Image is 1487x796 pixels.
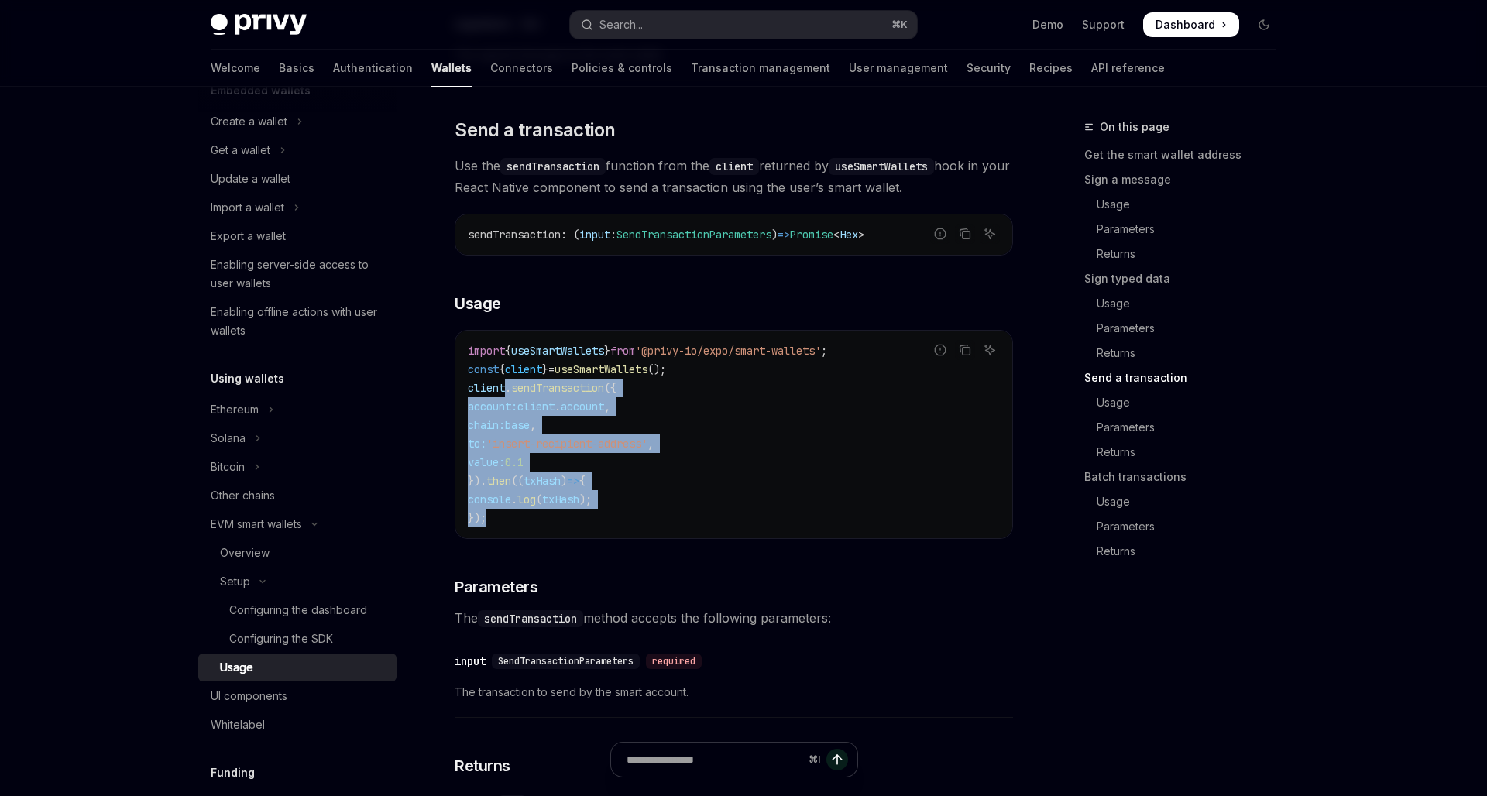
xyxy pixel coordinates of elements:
[505,455,524,469] span: 0.1
[604,344,610,358] span: }
[505,344,511,358] span: {
[555,400,561,413] span: .
[455,293,501,314] span: Usage
[198,539,397,567] a: Overview
[211,429,246,448] div: Solana
[517,400,555,413] span: client
[198,596,397,624] a: Configuring the dashboard
[542,362,548,376] span: }
[198,625,397,653] a: Configuring the SDK
[498,655,634,667] span: SendTransactionParameters
[570,11,917,39] button: Open search
[1084,390,1289,415] a: Usage
[778,228,790,242] span: =>
[524,474,561,488] span: txHash
[468,492,511,506] span: console
[1084,167,1289,192] a: Sign a message
[505,381,511,395] span: .
[517,492,536,506] span: log
[211,715,265,734] div: Whitelabel
[468,418,505,432] span: chain:
[198,396,397,424] button: Toggle Ethereum section
[511,474,524,488] span: ((
[1032,17,1063,33] a: Demo
[561,228,579,242] span: : (
[198,424,397,452] button: Toggle Solana section
[211,400,259,419] div: Ethereum
[211,14,307,36] img: dark logo
[198,222,397,250] a: Export a wallet
[455,118,615,142] span: Send a transaction
[468,362,499,376] span: const
[198,298,397,345] a: Enabling offline actions with user wallets
[198,568,397,595] button: Toggle Setup section
[511,381,604,395] span: sendTransaction
[826,749,848,770] button: Send message
[709,158,759,175] code: client
[548,362,555,376] span: =
[211,687,287,705] div: UI components
[930,224,950,244] button: Report incorrect code
[771,228,778,242] span: )
[211,256,387,293] div: Enabling server-side access to user wallets
[198,194,397,221] button: Toggle Import a wallet section
[211,486,275,505] div: Other chains
[211,303,387,340] div: Enabling offline actions with user wallets
[647,362,666,376] span: ();
[561,400,604,413] span: account
[1084,142,1289,167] a: Get the smart wallet address
[980,340,1000,360] button: Ask AI
[455,654,486,669] div: input
[211,112,287,131] div: Create a wallet
[967,50,1011,87] a: Security
[468,400,517,413] span: account:
[1084,365,1289,390] a: Send a transaction
[1084,514,1289,539] a: Parameters
[198,510,397,538] button: Toggle EVM smart wallets section
[1084,415,1289,440] a: Parameters
[627,743,802,777] input: Ask a question...
[635,344,821,358] span: '@privy-io/expo/smart-wallets'
[849,50,948,87] a: User management
[220,572,250,591] div: Setup
[468,455,505,469] span: value:
[468,437,486,451] span: to:
[1084,291,1289,316] a: Usage
[980,224,1000,244] button: Ask AI
[490,50,553,87] a: Connectors
[1252,12,1276,37] button: Toggle dark mode
[211,198,284,217] div: Import a wallet
[455,576,537,598] span: Parameters
[198,682,397,710] a: UI components
[579,228,610,242] span: input
[198,711,397,739] a: Whitelabel
[486,437,647,451] span: 'insert-recipient-address'
[829,158,934,175] code: useSmartWallets
[891,19,908,31] span: ⌘ K
[229,630,333,648] div: Configuring the SDK
[468,474,486,488] span: }).
[599,15,643,34] div: Search...
[211,50,260,87] a: Welcome
[229,601,367,619] div: Configuring the dashboard
[211,227,286,245] div: Export a wallet
[955,224,975,244] button: Copy the contents from the code block
[858,228,864,242] span: >
[610,344,635,358] span: from
[220,544,270,562] div: Overview
[1143,12,1239,37] a: Dashboard
[1084,341,1289,365] a: Returns
[468,344,505,358] span: import
[198,654,397,681] a: Usage
[455,155,1013,198] span: Use the function from the returned by hook in your React Native component to send a transaction u...
[1084,489,1289,514] a: Usage
[604,400,610,413] span: ,
[478,610,583,627] code: sendTransaction
[840,228,858,242] span: Hex
[610,228,616,242] span: :
[279,50,314,87] a: Basics
[211,170,290,188] div: Update a wallet
[647,437,654,451] span: ,
[468,511,486,525] span: });
[530,418,536,432] span: ,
